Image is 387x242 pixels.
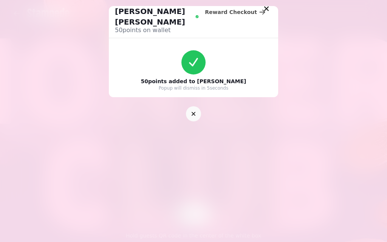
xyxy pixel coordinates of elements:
span: Reward Checkout [205,9,257,15]
p: 50 points added to [PERSON_NAME] [141,78,246,85]
p: Popup will dismiss in 5 seconds [159,85,228,91]
p: 50 points on wallet [115,26,199,35]
p: [PERSON_NAME] [PERSON_NAME] [115,6,194,27]
button: Reward Checkout [199,6,272,18]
